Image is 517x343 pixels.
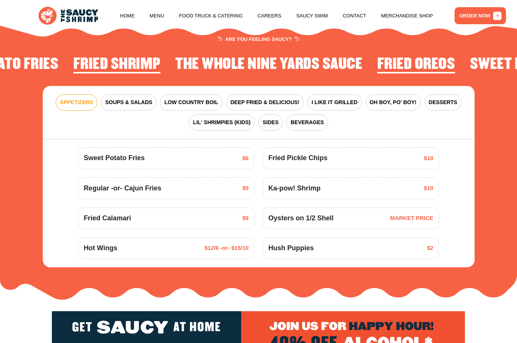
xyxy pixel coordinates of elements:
span: SOUPS & SALADS [105,98,152,106]
button: SOUPS & SALADS [101,94,156,111]
span: Fried Pickle Chips [268,153,327,163]
span: LIL' SHRIMPIES (KIDS) [193,118,251,126]
button: LOW COUNTRY BOIL [160,94,222,111]
a: Merchandise Shop [381,2,433,30]
span: $6 [242,154,249,163]
button: APPETIZERS [56,94,97,111]
span: Fried Calamari [84,213,131,223]
button: I LIKE IT GRILLED [307,94,361,111]
span: $5 [242,184,249,193]
span: LOW COUNTRY BOIL [164,98,218,106]
span: DESSERTS [429,98,457,106]
button: OH BOY, PO' BOY! [366,94,421,111]
a: Food Truck & Catering [179,2,243,30]
span: Sweet Potato Fries [84,153,145,163]
span: SIDES [263,118,279,126]
button: DESSERTS [425,94,461,111]
a: Careers [257,2,281,30]
button: LIL' SHRIMPIES (KIDS) [189,114,255,131]
h2: Fried Oreos [377,56,455,73]
h2: Fried Shrimp [73,56,160,73]
span: $10 [424,184,433,193]
button: SIDES [258,114,283,131]
li: 3 of 4 [377,56,455,75]
span: Hot Wings [84,243,117,253]
li: 1 of 4 [73,56,160,75]
span: $12/6 -or- $15/10 [204,244,249,253]
span: OH BOY, PO' BOY! [370,98,417,106]
button: BEVERAGES [287,114,328,131]
span: $10 [424,154,433,163]
a: Home [120,2,135,30]
a: Menu [149,2,164,30]
img: logo [39,7,98,25]
span: BEVERAGES [291,118,324,126]
button: DEEP FRIED & DELICIOUS! [226,94,304,111]
li: 2 of 4 [175,56,362,75]
span: Oysters on 1/2 Shell [268,213,333,223]
span: Regular -or- Cajun Fries [84,183,161,193]
a: Saucy Swim [296,2,328,30]
a: Contact [343,2,366,30]
span: $2 [427,244,433,253]
span: $9 [242,214,249,223]
span: APPETIZERS [60,98,93,106]
h2: The Whole Nine Yards Sauce [175,56,362,73]
span: ARE YOU FEELING SAUCY? [218,37,299,42]
a: ORDER NOW [455,7,506,24]
span: MARKET PRICE [390,214,433,223]
span: Ka-pow! Shrimp [268,183,321,193]
span: DEEP FRIED & DELICIOUS! [230,98,300,106]
span: Hush Puppies [268,243,314,253]
span: I LIKE IT GRILLED [311,98,357,106]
